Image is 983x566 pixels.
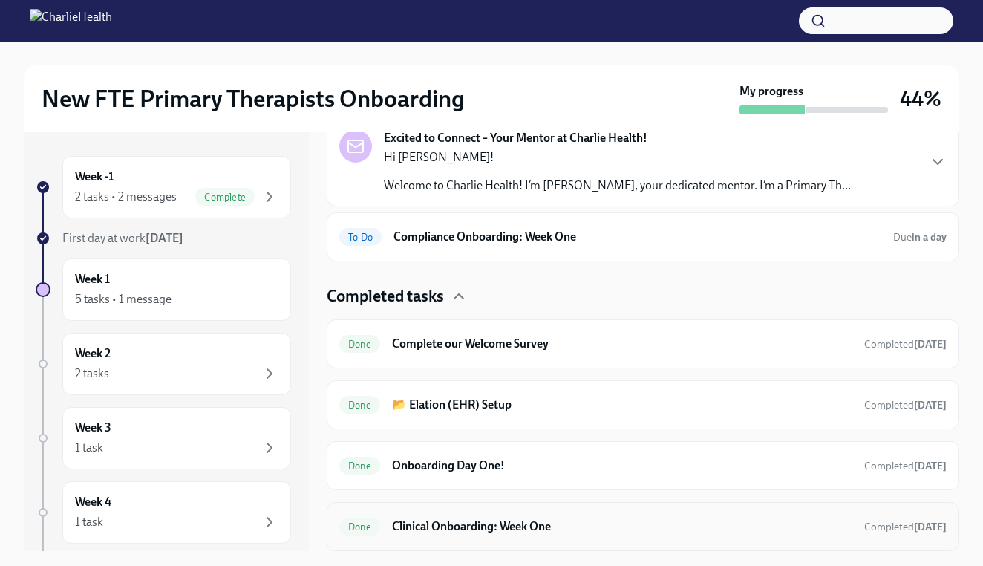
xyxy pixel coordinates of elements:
[392,458,852,474] h6: Onboarding Day One!
[339,454,947,478] a: DoneOnboarding Day One!Completed[DATE]
[339,461,380,472] span: Done
[339,332,947,356] a: DoneComplete our Welcome SurveyCompleted[DATE]
[900,85,941,112] h3: 44%
[914,338,947,351] strong: [DATE]
[75,291,172,308] div: 5 tasks • 1 message
[864,460,947,472] span: Completed
[384,178,851,194] p: Welcome to Charlie Health! I’m [PERSON_NAME], your dedicated mentor. I’m a Primary Th...
[36,481,291,544] a: Week 41 task
[339,232,382,243] span: To Do
[339,515,947,539] a: DoneClinical Onboarding: Week OneCompleted[DATE]
[864,398,947,412] span: September 19th, 2025 09:43
[36,230,291,247] a: First day at work[DATE]
[864,338,947,351] span: Completed
[36,258,291,321] a: Week 15 tasks • 1 message
[42,84,465,114] h2: New FTE Primary Therapists Onboarding
[864,399,947,412] span: Completed
[914,521,947,533] strong: [DATE]
[384,149,851,166] p: Hi [PERSON_NAME]!
[75,365,109,382] div: 2 tasks
[75,494,111,510] h6: Week 4
[893,231,947,244] span: Due
[75,189,177,205] div: 2 tasks • 2 messages
[75,271,110,287] h6: Week 1
[36,333,291,395] a: Week 22 tasks
[327,285,444,308] h4: Completed tasks
[739,83,803,100] strong: My progress
[36,407,291,469] a: Week 31 task
[62,231,183,245] span: First day at work
[864,521,947,533] span: Completed
[339,521,380,533] span: Done
[392,336,852,352] h6: Complete our Welcome Survey
[914,460,947,472] strong: [DATE]
[339,339,380,350] span: Done
[75,169,114,185] h6: Week -1
[30,9,112,33] img: CharlieHealth
[384,130,647,146] strong: Excited to Connect – Your Mentor at Charlie Health!
[392,397,852,413] h6: 📂 Elation (EHR) Setup
[75,514,103,530] div: 1 task
[146,231,183,245] strong: [DATE]
[864,520,947,534] span: September 19th, 2025 14:03
[75,420,111,436] h6: Week 3
[195,192,255,203] span: Complete
[393,229,881,245] h6: Compliance Onboarding: Week One
[392,518,852,535] h6: Clinical Onboarding: Week One
[912,231,947,244] strong: in a day
[914,399,947,412] strong: [DATE]
[75,345,111,362] h6: Week 2
[36,156,291,218] a: Week -12 tasks • 2 messagesComplete
[339,225,947,249] a: To DoCompliance Onboarding: Week OneDuein a day
[75,440,103,456] div: 1 task
[864,459,947,473] span: September 15th, 2025 18:27
[327,285,959,308] div: Completed tasks
[339,400,380,411] span: Done
[339,393,947,417] a: Done📂 Elation (EHR) SetupCompleted[DATE]
[893,230,947,244] span: September 21st, 2025 10:00
[864,337,947,351] span: September 12th, 2025 17:54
